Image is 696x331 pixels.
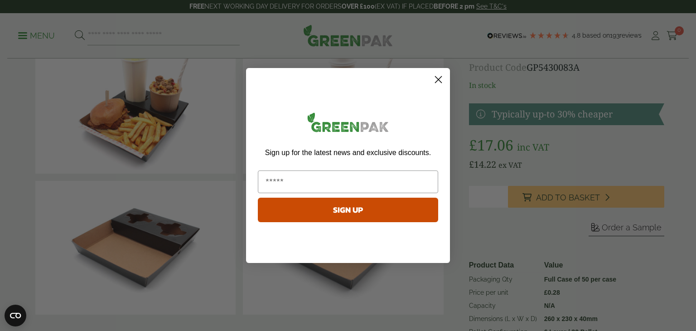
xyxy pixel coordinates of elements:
[258,109,438,139] img: greenpak_logo
[430,72,446,88] button: Close dialog
[5,305,26,326] button: Open CMP widget
[258,170,438,193] input: Email
[258,198,438,222] button: SIGN UP
[265,149,431,156] span: Sign up for the latest news and exclusive discounts.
